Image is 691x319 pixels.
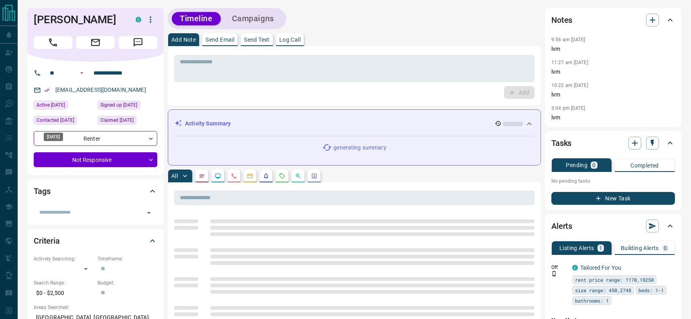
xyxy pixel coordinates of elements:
p: Log Call [279,37,301,42]
div: Tags [34,182,157,201]
p: Listing Alerts [559,245,594,251]
div: Sat Sep 13 2025 [34,101,93,112]
h2: Criteria [34,234,60,247]
p: 9:56 am [DATE] [551,37,585,42]
div: Mon Jan 13 2025 [98,116,157,127]
p: lvm [551,113,675,122]
p: Activity Summary [185,119,231,128]
p: Timeframe: [98,255,157,262]
svg: Listing Alerts [263,173,269,179]
p: $0 - $2,500 [34,287,93,300]
button: Timeline [172,12,221,25]
svg: Lead Browsing Activity [215,173,221,179]
p: lvm [551,45,675,53]
div: Activity Summary [175,116,534,131]
p: 11:27 am [DATE] [551,60,588,65]
div: [DATE] [44,133,63,141]
span: beds: 1-1 [638,286,664,294]
h2: Notes [551,14,572,26]
p: 0 [664,245,667,251]
h2: Alerts [551,220,572,232]
svg: Email Verified [44,87,50,93]
div: Not Responsive [34,152,157,167]
span: Message [119,36,157,49]
svg: Agent Actions [311,173,317,179]
div: Renter [34,131,157,146]
p: Off [551,264,567,271]
svg: Push Notification Only [551,271,557,277]
p: No pending tasks [551,175,675,187]
div: condos.ca [572,265,578,271]
p: All [171,173,178,179]
p: lvm [551,91,675,99]
h2: Tasks [551,137,571,149]
span: rent price range: 1170,19250 [575,276,654,284]
div: Alerts [551,216,675,236]
button: New Task [551,192,675,205]
button: Open [77,68,87,78]
a: [EMAIL_ADDRESS][DOMAIN_NAME] [55,87,146,93]
span: size range: 450,2748 [575,286,631,294]
p: 3:04 pm [DATE] [551,105,585,111]
p: Pending [566,162,587,168]
span: Email [76,36,115,49]
span: Claimed [DATE] [100,116,134,124]
span: Signed up [DATE] [100,101,137,109]
button: Campaigns [224,12,282,25]
svg: Notes [199,173,205,179]
p: Actively Searching: [34,255,93,262]
div: condos.ca [136,17,141,22]
h2: Tags [34,185,50,198]
p: 0 [592,162,595,168]
p: generating summary [333,143,386,152]
svg: Opportunities [295,173,301,179]
div: Criteria [34,231,157,250]
span: bathrooms: 1 [575,297,609,305]
p: 1 [599,245,602,251]
div: Sun Jan 12 2025 [98,101,157,112]
p: Search Range: [34,279,93,287]
svg: Calls [231,173,237,179]
svg: Requests [279,173,285,179]
svg: Emails [247,173,253,179]
span: Active [DATE] [37,101,65,109]
span: Call [34,36,72,49]
p: Areas Searched: [34,304,157,311]
div: Notes [551,10,675,30]
p: Building Alerts [621,245,659,251]
h1: [PERSON_NAME] [34,13,124,26]
p: Send Text [244,37,270,42]
p: Send Email [205,37,234,42]
p: 10:22 am [DATE] [551,83,588,88]
a: Tailored For You [580,264,621,271]
div: Tasks [551,133,675,153]
p: Completed [630,163,659,168]
p: lvm [551,68,675,76]
span: Contacted [DATE] [37,116,74,124]
div: Wed Jul 09 2025 [34,116,93,127]
button: Open [143,207,154,218]
p: Add Note [171,37,196,42]
p: Budget: [98,279,157,287]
